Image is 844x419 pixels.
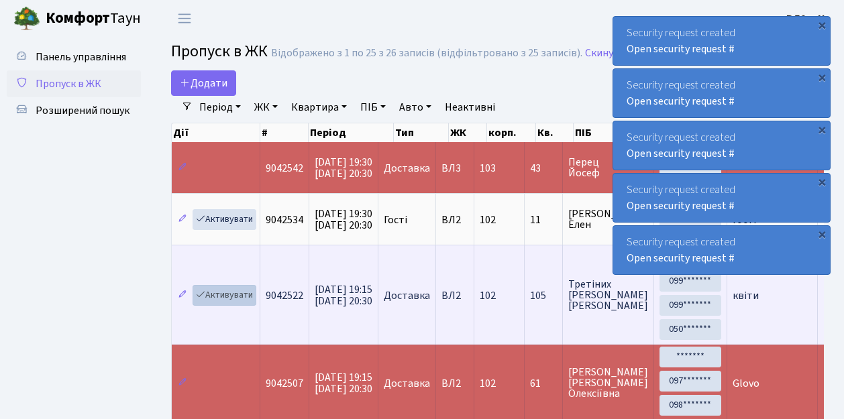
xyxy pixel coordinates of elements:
[36,103,129,118] span: Розширений пошук
[394,96,437,119] a: Авто
[46,7,110,29] b: Комфорт
[172,123,260,142] th: Дії
[815,18,829,32] div: ×
[480,376,496,391] span: 102
[266,161,303,176] span: 9042542
[394,123,449,142] th: Тип
[530,290,557,301] span: 105
[815,123,829,136] div: ×
[271,47,582,60] div: Відображено з 1 по 25 з 26 записів (відфільтровано з 25 записів).
[193,285,256,306] a: Активувати
[480,213,496,227] span: 102
[315,370,372,396] span: [DATE] 19:15 [DATE] 20:30
[480,288,496,303] span: 102
[315,282,372,308] span: [DATE] 19:15 [DATE] 20:30
[786,11,828,27] a: ВЛ2 -. К.
[194,96,246,119] a: Період
[309,123,394,142] th: Період
[815,227,829,241] div: ×
[568,157,648,178] span: Перец Йосеф
[7,97,141,124] a: Розширений пошук
[286,96,352,119] a: Квартира
[36,50,126,64] span: Панель управління
[13,5,40,32] img: logo.png
[613,69,830,117] div: Security request created
[384,215,407,225] span: Гості
[536,123,574,142] th: Кв.
[613,174,830,222] div: Security request created
[613,121,830,170] div: Security request created
[384,290,430,301] span: Доставка
[249,96,283,119] a: ЖК
[441,378,468,389] span: ВЛ2
[7,44,141,70] a: Панель управління
[355,96,391,119] a: ПІБ
[530,163,557,174] span: 43
[786,11,828,26] b: ВЛ2 -. К.
[168,7,201,29] button: Переключити навігацію
[439,96,500,119] a: Неактивні
[613,226,830,274] div: Security request created
[568,208,648,230] span: [PERSON_NAME] Елен
[315,206,372,233] span: [DATE] 19:30 [DATE] 20:30
[266,213,303,227] span: 9042534
[627,251,735,265] a: Open security request #
[315,155,372,181] span: [DATE] 19:30 [DATE] 20:30
[627,42,735,56] a: Open security request #
[266,376,303,391] span: 9042507
[7,70,141,97] a: Пропуск в ЖК
[627,146,735,161] a: Open security request #
[441,163,468,174] span: ВЛ3
[530,378,557,389] span: 61
[613,17,830,65] div: Security request created
[733,376,759,391] span: Glovo
[193,209,256,230] a: Активувати
[441,215,468,225] span: ВЛ2
[815,175,829,188] div: ×
[530,215,557,225] span: 11
[36,76,101,91] span: Пропуск в ЖК
[171,40,268,63] span: Пропуск в ЖК
[384,163,430,174] span: Доставка
[266,288,303,303] span: 9042522
[480,161,496,176] span: 103
[487,123,536,142] th: корп.
[260,123,309,142] th: #
[384,378,430,389] span: Доставка
[441,290,468,301] span: ВЛ2
[627,94,735,109] a: Open security request #
[627,198,735,213] a: Open security request #
[180,76,227,91] span: Додати
[574,123,666,142] th: ПІБ
[823,376,827,391] span: -
[568,279,648,311] span: Третіних [PERSON_NAME] [PERSON_NAME]
[823,288,827,303] span: -
[46,7,141,30] span: Таун
[568,367,648,399] span: [PERSON_NAME] [PERSON_NAME] Олексіївна
[449,123,487,142] th: ЖК
[815,70,829,84] div: ×
[733,288,759,303] span: квіти
[171,70,236,96] a: Додати
[585,47,625,60] a: Скинути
